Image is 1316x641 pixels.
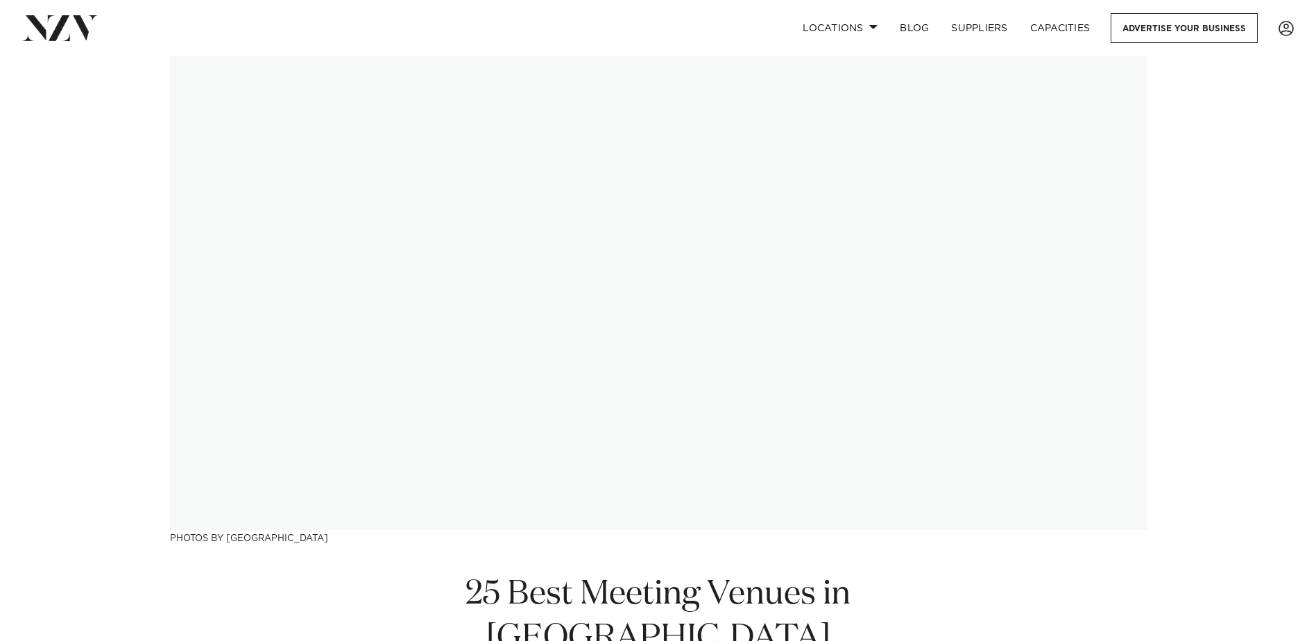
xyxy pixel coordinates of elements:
[792,13,889,43] a: Locations
[22,15,98,40] img: nzv-logo.png
[889,13,940,43] a: BLOG
[1019,13,1102,43] a: Capacities
[940,13,1018,43] a: SUPPLIERS
[1111,13,1258,43] a: Advertise your business
[170,530,1147,545] h3: Photos by [GEOGRAPHIC_DATA]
